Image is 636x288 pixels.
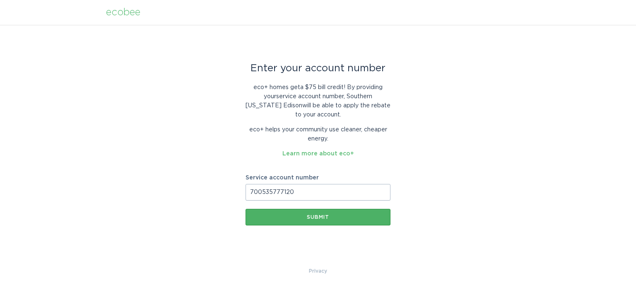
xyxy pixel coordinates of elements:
a: Privacy Policy & Terms of Use [309,266,327,276]
p: eco+ homes get a $75 bill credit ! By providing your service account number , Southern [US_STATE]... [246,83,390,119]
label: Service account number [246,175,390,181]
p: eco+ helps your community use cleaner, cheaper energy. [246,125,390,143]
div: Submit [250,215,386,220]
a: Learn more about eco+ [282,151,354,157]
div: ecobee [106,8,140,17]
button: Submit [246,209,390,225]
div: Enter your account number [246,64,390,73]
